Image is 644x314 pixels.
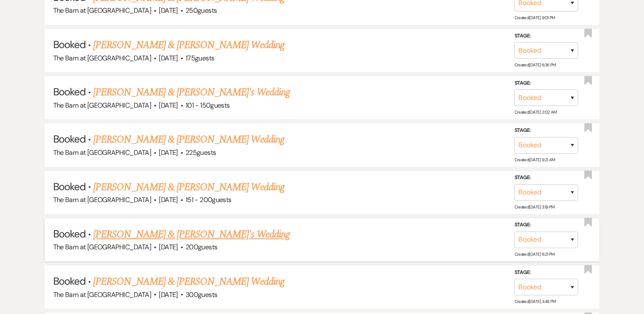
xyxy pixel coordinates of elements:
span: The Barn at [GEOGRAPHIC_DATA] [53,243,151,251]
span: Booked [53,85,86,98]
span: Created: [DATE] 6:21 PM [514,251,554,257]
a: [PERSON_NAME] & [PERSON_NAME]'s Wedding [93,227,290,242]
span: 300 guests [186,290,217,299]
span: 225 guests [186,148,216,157]
span: [DATE] [159,6,177,15]
a: [PERSON_NAME] & [PERSON_NAME] Wedding [93,132,284,147]
span: [DATE] [159,290,177,299]
span: The Barn at [GEOGRAPHIC_DATA] [53,195,151,204]
span: The Barn at [GEOGRAPHIC_DATA] [53,148,151,157]
a: [PERSON_NAME] & [PERSON_NAME] Wedding [93,180,284,195]
span: Created: [DATE] 9:21 AM [514,157,555,162]
span: [DATE] [159,101,177,110]
span: Booked [53,38,86,51]
span: The Barn at [GEOGRAPHIC_DATA] [53,101,151,110]
a: [PERSON_NAME] & [PERSON_NAME] Wedding [93,274,284,289]
span: [DATE] [159,148,177,157]
span: 101 - 150 guests [186,101,229,110]
a: [PERSON_NAME] & [PERSON_NAME] Wedding [93,37,284,53]
span: The Barn at [GEOGRAPHIC_DATA] [53,290,151,299]
span: Booked [53,132,86,146]
label: Stage: [514,79,578,88]
label: Stage: [514,126,578,135]
span: Created: [DATE] 3:48 PM [514,299,555,304]
label: Stage: [514,173,578,183]
span: [DATE] [159,54,177,63]
span: Booked [53,274,86,288]
span: The Barn at [GEOGRAPHIC_DATA] [53,6,151,15]
span: Created: [DATE] 6:36 PM [514,62,555,68]
span: Created: [DATE] 9:01 PM [514,15,555,20]
label: Stage: [514,31,578,40]
label: Stage: [514,220,578,230]
span: 151 - 200 guests [186,195,231,204]
a: [PERSON_NAME] & [PERSON_NAME]'s Wedding [93,85,290,100]
span: The Barn at [GEOGRAPHIC_DATA] [53,54,151,63]
span: Created: [DATE] 2:02 AM [514,109,556,115]
span: 175 guests [186,54,214,63]
span: 200 guests [186,243,217,251]
span: [DATE] [159,243,177,251]
span: 250 guests [186,6,217,15]
span: Created: [DATE] 3:19 PM [514,204,554,210]
label: Stage: [514,268,578,277]
span: [DATE] [159,195,177,204]
span: Booked [53,180,86,193]
span: Booked [53,227,86,240]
